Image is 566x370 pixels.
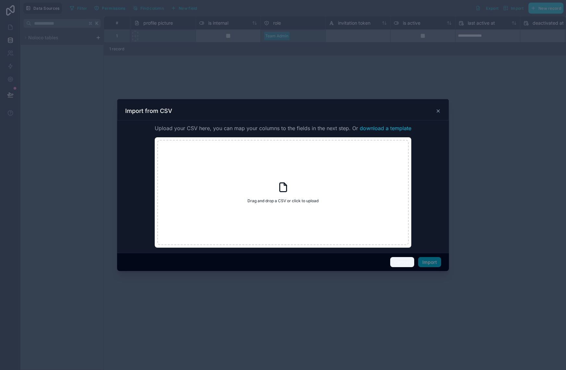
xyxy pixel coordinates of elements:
[125,107,172,115] h3: Import from CSV
[390,257,414,267] button: Cancel
[155,124,411,132] span: Upload your CSV here, you can map your columns to the fields in the next step. Or
[360,124,411,132] button: download a template
[247,198,319,203] span: Drag and drop a CSV or click to upload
